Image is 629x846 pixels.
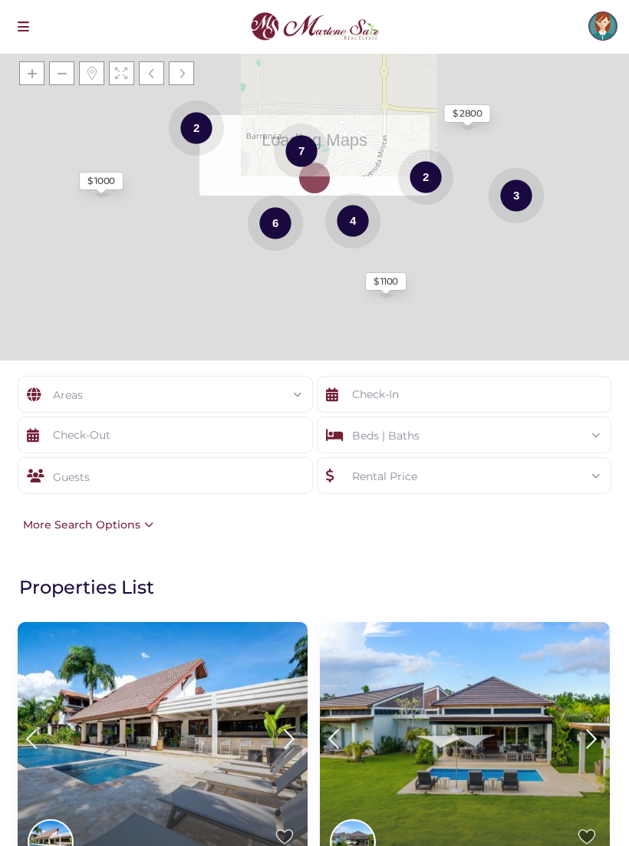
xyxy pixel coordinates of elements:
[15,516,153,533] div: More Search Options
[18,416,313,453] input: Check-Out
[489,166,544,224] div: 3
[453,107,482,120] div: $ 2800
[317,376,612,413] input: Check-In
[18,457,313,494] div: Guests
[274,122,329,179] div: 7
[398,148,453,206] div: 2
[169,99,224,156] div: 2
[246,8,383,45] img: logo
[199,115,430,196] div: Loading Maps
[329,458,600,495] div: Rental Price
[248,194,303,252] div: 6
[329,417,600,454] div: Beds | Baths
[87,174,115,188] div: $ 1000
[325,192,380,249] div: 4
[19,575,617,599] h1: Properties List
[374,275,398,288] div: $ 1100
[30,377,301,413] div: Areas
